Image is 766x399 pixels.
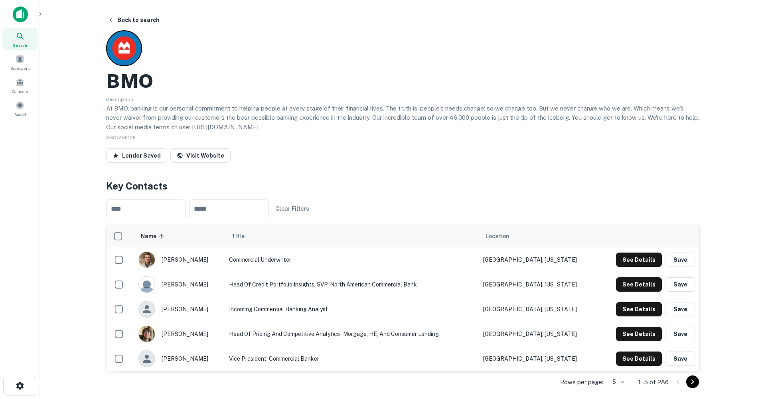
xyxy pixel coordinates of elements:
th: Name [134,225,225,247]
td: [GEOGRAPHIC_DATA], [US_STATE] [479,322,598,346]
h2: BMO [106,69,153,93]
button: See Details [616,327,662,341]
button: Lender Saved [106,148,167,163]
button: Save [665,352,695,366]
button: See Details [616,277,662,292]
span: Search [13,42,27,48]
td: [GEOGRAPHIC_DATA], [US_STATE] [479,297,598,322]
a: Saved [2,98,38,119]
td: Head of Pricing and Competitive Analytics - Morgage, HE, and Consumer Lending [225,322,479,346]
td: Incoming Commercial Banking Analyst [225,297,479,322]
div: [PERSON_NAME] [138,301,221,318]
h4: Key Contacts [106,179,700,193]
button: Save [665,253,695,267]
div: scrollable content [107,225,699,371]
img: 1668384303558 [139,252,155,268]
th: Title [225,225,479,247]
a: Borrowers [2,51,38,73]
span: Title [231,231,255,241]
p: 1–5 of 286 [638,377,669,387]
span: Contacts [12,88,28,95]
span: Saved [14,111,26,118]
img: 9c8pery4andzj6ohjkjp54ma2 [139,277,155,292]
a: Visit Website [170,148,231,163]
img: capitalize-icon.png [13,6,28,22]
button: Clear Filters [272,201,312,216]
button: Save [665,302,695,316]
td: [GEOGRAPHIC_DATA], [US_STATE] [479,346,598,371]
div: [PERSON_NAME] [138,326,221,342]
td: [GEOGRAPHIC_DATA], [US_STATE] [479,247,598,272]
div: [PERSON_NAME] [138,276,221,293]
button: Go to next page [686,375,699,388]
td: [GEOGRAPHIC_DATA], [US_STATE] [479,272,598,297]
span: Description [106,97,133,102]
span: Location [486,231,509,241]
td: Vice President, Commercial Banker [225,346,479,371]
img: 1635206549454 [139,326,155,342]
button: See Details [616,302,662,316]
p: Rows per page: [560,377,603,387]
div: [PERSON_NAME] [138,350,221,367]
a: Contacts [2,75,38,96]
div: [PERSON_NAME] [138,251,221,268]
button: Save [665,327,695,341]
td: Head of Credit Portfolio Insights, SVP, North American Commercial Bank [225,272,479,297]
a: Search [2,28,38,50]
button: See Details [616,253,662,267]
button: Save [665,277,695,292]
button: See Details [616,352,662,366]
p: At BMO, banking is our personal commitment to helping people at every stage of their financial li... [106,104,700,132]
span: SHOW MORE [106,135,136,140]
td: Commercial Underwriter [225,247,479,272]
iframe: Chat Widget [726,335,766,373]
span: Name [141,231,167,241]
div: 5 [606,376,626,388]
span: Borrowers [10,65,30,71]
th: Location [479,225,598,247]
button: Back to search [105,13,163,27]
